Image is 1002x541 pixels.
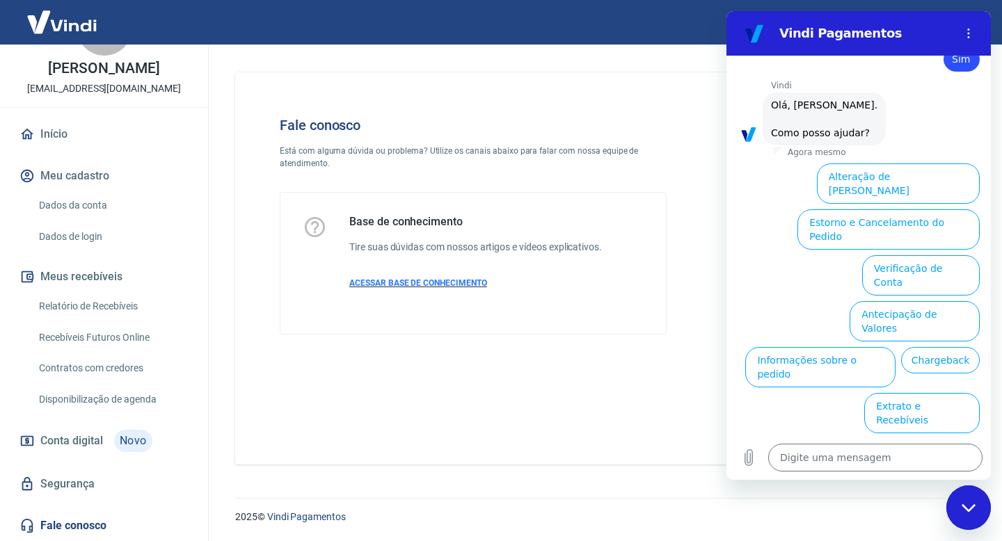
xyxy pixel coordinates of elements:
[17,424,191,458] a: Conta digitalNovo
[946,485,991,530] iframe: Botão para abrir a janela de mensagens, conversa em andamento
[17,469,191,499] a: Segurança
[17,510,191,541] a: Fale conosco
[280,117,667,134] h4: Fale conosco
[349,240,602,255] h6: Tire suas dúvidas com nossos artigos e vídeos explicativos.
[48,61,159,76] p: [PERSON_NAME]
[235,510,969,524] p: 2025 ©
[17,119,191,150] a: Início
[33,354,191,382] a: Contratos com credores
[935,10,985,35] button: Sair
[27,81,181,96] p: [EMAIL_ADDRESS][DOMAIN_NAME]
[17,261,191,292] button: Meus recebíveis
[349,277,602,289] a: ACESSAR BASE DE CONHECIMENTO
[349,215,602,229] h5: Base de conhecimento
[33,191,191,220] a: Dados da conta
[17,161,191,191] button: Meu cadastro
[726,11,991,480] iframe: Janela de mensagens
[280,145,667,170] p: Está com alguma dúvida ou problema? Utilize os canais abaixo para falar com nossa equipe de atend...
[17,1,107,43] img: Vindi
[33,223,191,251] a: Dados de login
[114,430,152,452] span: Novo
[40,431,103,451] span: Conta digital
[33,292,191,321] a: Relatório de Recebíveis
[349,278,487,288] span: ACESSAR BASE DE CONHECIMENTO
[712,95,923,280] img: Fale conosco
[33,385,191,414] a: Disponibilização de agenda
[33,323,191,352] a: Recebíveis Futuros Online
[267,511,346,522] a: Vindi Pagamentos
